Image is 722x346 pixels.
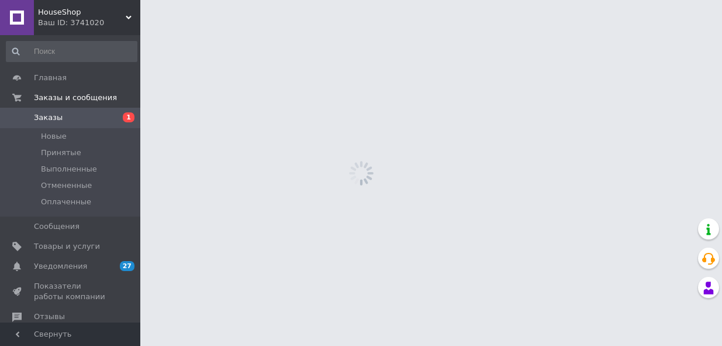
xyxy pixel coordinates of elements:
[41,131,67,142] span: Новые
[41,148,81,158] span: Принятые
[41,197,91,207] span: Оплаченные
[34,261,87,272] span: Уведомления
[34,311,65,322] span: Отзывы
[34,112,63,123] span: Заказы
[34,281,108,302] span: Показатели работы компании
[34,241,100,252] span: Товары и услуги
[123,112,134,122] span: 1
[6,41,137,62] input: Поиск
[34,221,80,232] span: Сообщения
[38,18,140,28] div: Ваш ID: 3741020
[41,164,97,174] span: Выполненные
[34,93,117,103] span: Заказы и сообщения
[120,261,134,271] span: 27
[41,180,92,191] span: Отмененные
[38,7,126,18] span: HouseShop
[34,73,67,83] span: Главная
